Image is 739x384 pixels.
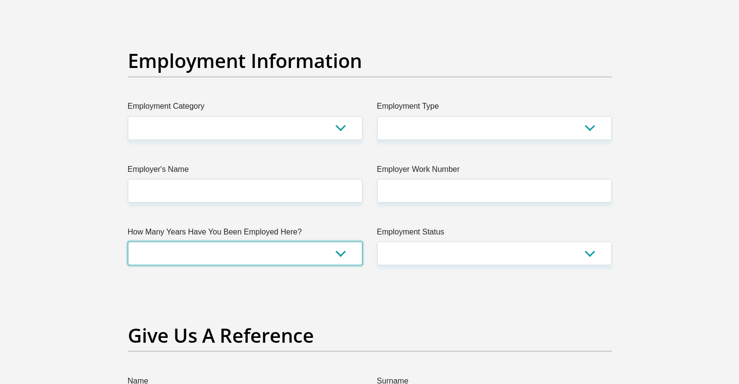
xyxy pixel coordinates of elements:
label: Employment Status [377,226,612,241]
label: Employment Type [377,100,612,116]
label: How Many Years Have You Been Employed Here? [128,226,362,241]
h2: Give Us A Reference [128,323,612,347]
input: Employer's Name [128,179,362,202]
label: Employer Work Number [377,163,612,179]
label: Employment Category [128,100,362,116]
label: Employer's Name [128,163,362,179]
h2: Employment Information [128,49,612,72]
input: Employer Work Number [377,179,612,202]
